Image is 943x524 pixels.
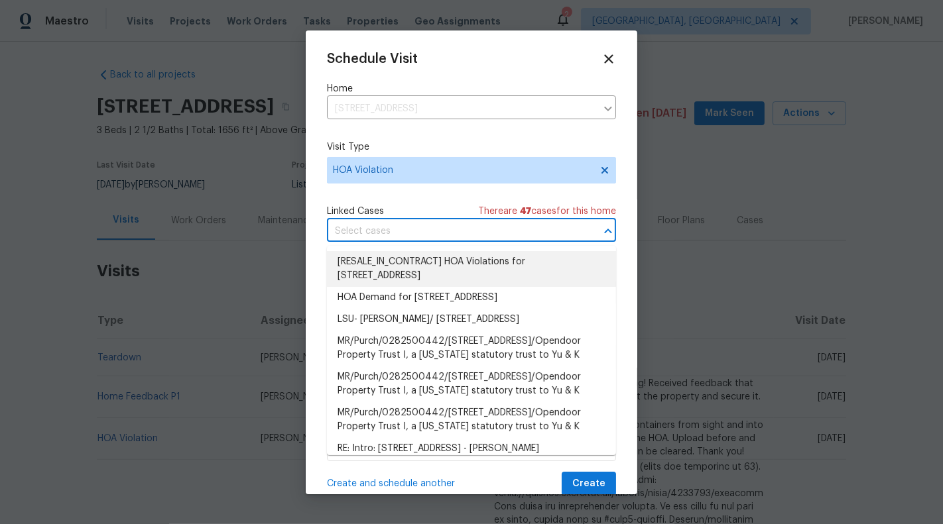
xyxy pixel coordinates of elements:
span: Schedule Visit [327,52,418,66]
span: 47 [520,207,531,216]
li: RE: Intro: [STREET_ADDRESS] - [PERSON_NAME] [PERSON_NAME] [327,438,616,474]
li: MR/Purch/0282500442/[STREET_ADDRESS]/Opendoor Property Trust I, a [US_STATE] statutory trust to Y... [327,331,616,366]
span: Create and schedule another [327,477,455,490]
button: Close [599,222,617,240]
li: [RESALE_IN_CONTRACT] HOA Violations for [STREET_ADDRESS] [327,251,616,287]
li: LSU- [PERSON_NAME]/ [STREET_ADDRESS] [327,309,616,331]
label: Visit Type [327,140,616,154]
button: Create [562,472,616,496]
span: Close [601,52,616,66]
input: Enter in an address [327,99,596,119]
li: MR/Purch/0282500442/[STREET_ADDRESS]/Opendoor Property Trust I, a [US_STATE] statutory trust to Y... [327,366,616,402]
label: Home [327,82,616,95]
li: HOA Demand for [STREET_ADDRESS] [327,287,616,309]
span: HOA Violation [333,164,591,177]
li: MR/Purch/0282500442/[STREET_ADDRESS]/Opendoor Property Trust I, a [US_STATE] statutory trust to Y... [327,402,616,438]
input: Select cases [327,221,579,242]
span: Create [572,476,605,492]
span: There are case s for this home [478,205,616,218]
span: Linked Cases [327,205,384,218]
